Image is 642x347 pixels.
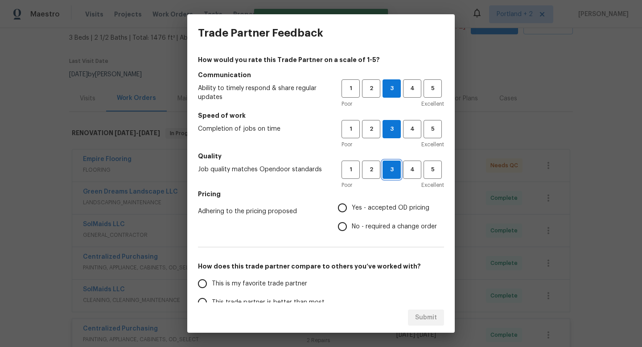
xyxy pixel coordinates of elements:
[403,120,421,138] button: 4
[362,161,380,179] button: 2
[198,55,444,64] h4: How would you rate this Trade Partner on a scale of 1-5?
[198,84,327,102] span: Ability to timely respond & share regular updates
[352,203,429,213] span: Yes - accepted OD pricing
[212,279,307,289] span: This is my favorite trade partner
[421,99,444,108] span: Excellent
[424,124,441,134] span: 5
[352,222,437,231] span: No - required a change order
[342,161,360,179] button: 1
[198,70,444,79] h5: Communication
[198,27,323,39] h3: Trade Partner Feedback
[421,181,444,190] span: Excellent
[342,79,360,98] button: 1
[342,181,352,190] span: Poor
[424,120,442,138] button: 5
[342,83,359,94] span: 1
[383,124,400,134] span: 3
[342,124,359,134] span: 1
[403,161,421,179] button: 4
[342,120,360,138] button: 1
[198,207,324,216] span: Adhering to the pricing proposed
[342,165,359,175] span: 1
[198,111,444,120] h5: Speed of work
[363,124,379,134] span: 2
[363,83,379,94] span: 2
[198,152,444,161] h5: Quality
[383,165,400,175] span: 3
[421,140,444,149] span: Excellent
[212,298,325,307] span: This trade partner is better than most
[404,165,420,175] span: 4
[198,165,327,174] span: Job quality matches Opendoor standards
[383,120,401,138] button: 3
[198,124,327,133] span: Completion of jobs on time
[362,79,380,98] button: 2
[424,79,442,98] button: 5
[424,165,441,175] span: 5
[403,79,421,98] button: 4
[338,198,444,236] div: Pricing
[198,262,444,271] h5: How does this trade partner compare to others you’ve worked with?
[363,165,379,175] span: 2
[383,79,401,98] button: 3
[342,99,352,108] span: Poor
[404,124,420,134] span: 4
[404,83,420,94] span: 4
[198,190,444,198] h5: Pricing
[362,120,380,138] button: 2
[424,161,442,179] button: 5
[383,83,400,94] span: 3
[342,140,352,149] span: Poor
[383,161,401,179] button: 3
[424,83,441,94] span: 5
